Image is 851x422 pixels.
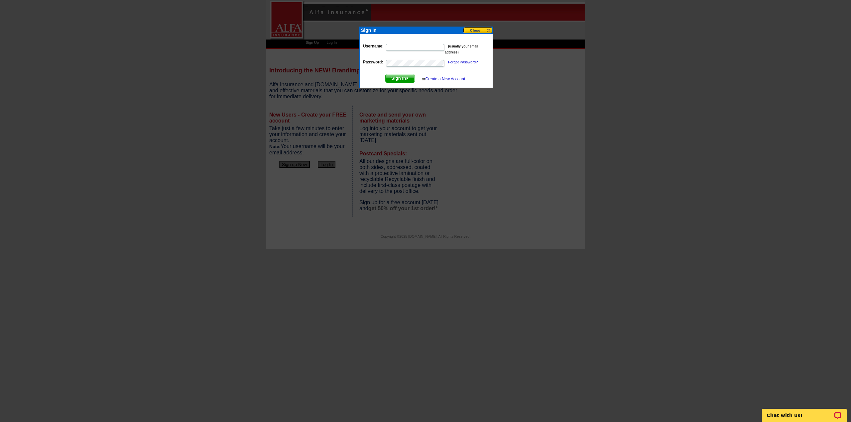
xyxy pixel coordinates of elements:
a: Forgot Password? [448,60,478,64]
a: Create a New Account [425,77,465,81]
span: Sign In [386,74,415,82]
small: (usually your email address) [445,44,478,54]
label: Username: [363,43,385,49]
div: or [422,76,465,82]
iframe: LiveChat chat widget [758,401,851,422]
button: Sign In [385,74,415,83]
label: Password: [363,59,385,65]
img: button-next-arrow-white.png [406,77,409,80]
div: Sign In [361,27,461,33]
